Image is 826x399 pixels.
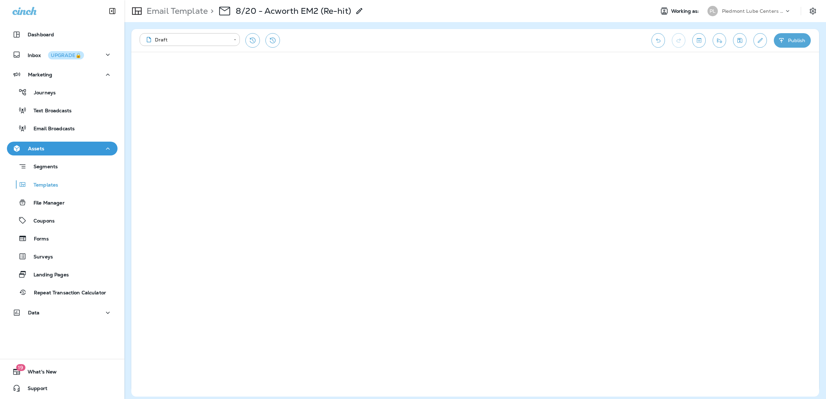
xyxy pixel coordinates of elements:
[103,4,122,18] button: Collapse Sidebar
[48,51,84,59] button: UPGRADE🔒
[28,310,40,315] p: Data
[27,126,75,132] p: Email Broadcasts
[16,364,25,371] span: 19
[7,267,118,282] button: Landing Pages
[28,72,52,77] p: Marketing
[7,121,118,135] button: Email Broadcasts
[7,48,118,61] button: InboxUPGRADE🔒
[7,213,118,228] button: Coupons
[265,33,280,48] button: View Changelog
[208,6,214,16] p: >
[671,8,701,14] span: Working as:
[27,90,56,96] p: Journeys
[7,195,118,210] button: File Manager
[753,33,767,48] button: Edit details
[733,33,747,48] button: Save
[7,103,118,117] button: Text Broadcasts
[27,272,69,278] p: Landing Pages
[27,218,55,225] p: Coupons
[27,236,49,243] p: Forms
[27,108,72,114] p: Text Broadcasts
[722,8,784,14] p: Piedmont Lube Centers LLC
[7,159,118,174] button: Segments
[21,386,47,394] span: Support
[7,85,118,99] button: Journeys
[27,182,58,189] p: Templates
[7,249,118,264] button: Surveys
[27,290,106,296] p: Repeat Transaction Calculator
[7,381,118,395] button: Support
[7,306,118,320] button: Data
[27,200,65,207] p: File Manager
[27,254,53,260] p: Surveys
[774,33,811,48] button: Publish
[144,36,229,43] div: Draft
[7,365,118,379] button: 19What's New
[245,33,260,48] button: Restore from previous version
[28,32,54,37] p: Dashboard
[27,164,58,171] p: Segments
[236,6,351,16] p: 8/20 - Acworth EM2 (Re-hit)
[21,369,57,377] span: What's New
[51,53,81,58] div: UPGRADE🔒
[7,68,118,82] button: Marketing
[807,5,819,17] button: Settings
[7,177,118,192] button: Templates
[7,285,118,300] button: Repeat Transaction Calculator
[28,146,44,151] p: Assets
[707,6,718,16] div: PL
[651,33,665,48] button: Undo
[28,51,84,58] p: Inbox
[7,231,118,246] button: Forms
[713,33,726,48] button: Send test email
[692,33,706,48] button: Toggle preview
[7,142,118,155] button: Assets
[144,6,208,16] p: Email Template
[7,28,118,41] button: Dashboard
